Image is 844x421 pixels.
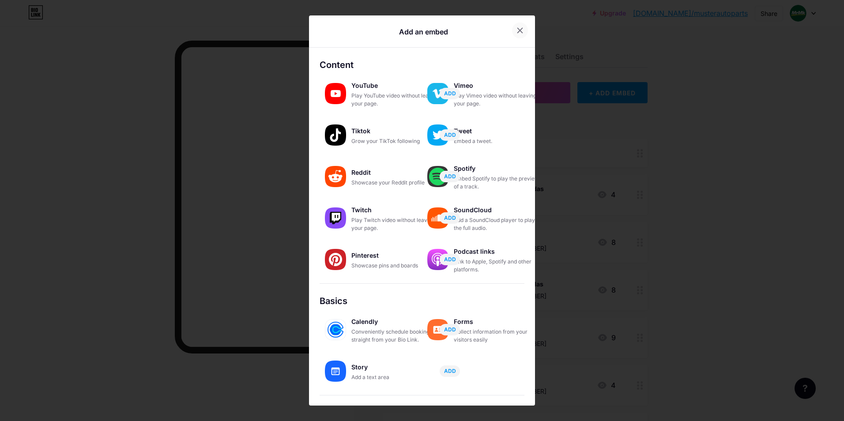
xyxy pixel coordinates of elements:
[351,216,440,232] div: Play Twitch video without leaving your page.
[440,254,460,265] button: ADD
[351,166,440,179] div: Reddit
[325,83,346,104] img: youtube
[325,124,346,146] img: tiktok
[454,162,542,175] div: Spotify
[325,319,346,340] img: calendly
[325,361,346,382] img: story
[440,171,460,182] button: ADD
[454,245,542,258] div: Podcast links
[351,137,440,145] div: Grow your TikTok following
[325,166,346,187] img: reddit
[440,212,460,224] button: ADD
[427,207,448,229] img: soundcloud
[444,173,456,180] span: ADD
[351,328,440,344] div: Conveniently schedule bookings straight from your Bio Link.
[351,125,440,137] div: Tiktok
[351,316,440,328] div: Calendly
[444,90,456,97] span: ADD
[427,83,448,104] img: vimeo
[454,204,542,216] div: SoundCloud
[320,58,524,71] div: Content
[454,175,542,191] div: Embed Spotify to play the preview of a track.
[454,328,542,344] div: Collect information from your visitors easily
[440,88,460,99] button: ADD
[454,316,542,328] div: Forms
[440,365,460,377] button: ADD
[351,262,440,270] div: Showcase pins and boards
[351,361,440,373] div: Story
[444,256,456,263] span: ADD
[444,367,456,375] span: ADD
[325,207,346,229] img: twitch
[427,319,448,340] img: forms
[427,124,448,146] img: twitter
[454,216,542,232] div: Add a SoundCloud player to play the full audio.
[454,258,542,274] div: Link to Apple, Spotify and other platforms.
[427,249,448,270] img: podcastlinks
[454,137,542,145] div: Embed a tweet.
[399,26,448,37] div: Add an embed
[320,294,524,308] div: Basics
[440,129,460,141] button: ADD
[454,125,542,137] div: Tweet
[427,166,448,187] img: spotify
[351,92,440,108] div: Play YouTube video without leaving your page.
[351,179,440,187] div: Showcase your Reddit profile
[351,79,440,92] div: YouTube
[351,373,440,381] div: Add a text area
[454,79,542,92] div: Vimeo
[325,249,346,270] img: pinterest
[444,214,456,222] span: ADD
[351,204,440,216] div: Twitch
[351,249,440,262] div: Pinterest
[440,324,460,335] button: ADD
[454,92,542,108] div: Play Vimeo video without leaving your page.
[444,326,456,333] span: ADD
[444,131,456,139] span: ADD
